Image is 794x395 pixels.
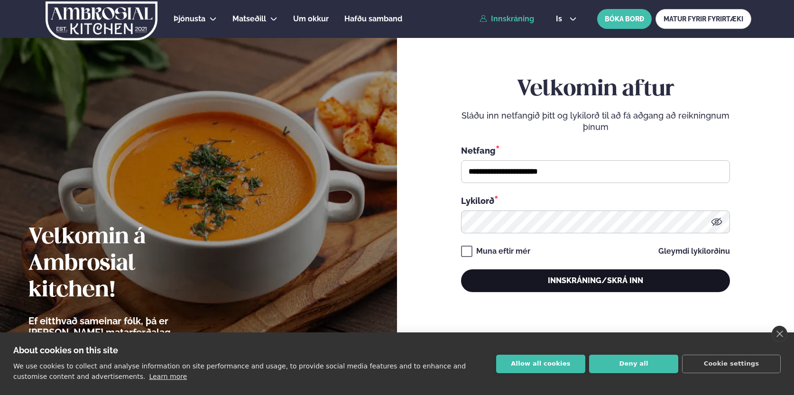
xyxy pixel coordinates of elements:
[658,248,730,255] a: Gleymdi lykilorðinu
[174,14,205,23] span: Þjónusta
[13,345,118,355] strong: About cookies on this site
[461,110,730,133] p: Sláðu inn netfangið þitt og lykilorð til að fá aðgang að reikningnum þínum
[293,13,329,25] a: Um okkur
[772,326,787,342] a: close
[656,9,751,29] a: MATUR FYRIR FYRIRTÆKI
[28,315,225,338] p: Ef eitthvað sameinar fólk, þá er [PERSON_NAME] matarferðalag.
[589,355,678,373] button: Deny all
[682,355,781,373] button: Cookie settings
[461,144,730,156] div: Netfang
[13,362,466,380] p: We use cookies to collect and analyse information on site performance and usage, to provide socia...
[28,224,225,304] h2: Velkomin á Ambrosial kitchen!
[232,14,266,23] span: Matseðill
[461,269,730,292] button: Innskráning/Skrá inn
[548,15,584,23] button: is
[174,13,205,25] a: Þjónusta
[344,14,402,23] span: Hafðu samband
[597,9,652,29] button: BÓKA BORÐ
[556,15,565,23] span: is
[496,355,585,373] button: Allow all cookies
[461,76,730,103] h2: Velkomin aftur
[232,13,266,25] a: Matseðill
[461,194,730,207] div: Lykilorð
[480,15,534,23] a: Innskráning
[293,14,329,23] span: Um okkur
[344,13,402,25] a: Hafðu samband
[149,373,187,380] a: Learn more
[45,1,158,40] img: logo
